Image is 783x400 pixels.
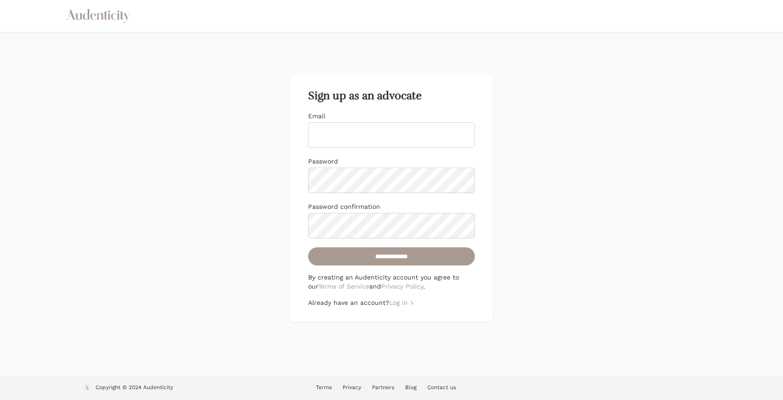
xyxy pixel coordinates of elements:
[343,384,361,390] a: Privacy
[318,283,369,290] a: Terms of Service
[308,112,325,120] label: Email
[308,298,475,307] p: Already have an account?
[308,273,475,291] p: By creating an Audenticity account you agree to our and .
[427,384,456,390] a: Contact us
[308,203,380,210] label: Password confirmation
[372,384,394,390] a: Partners
[308,90,475,102] h2: Sign up as an advocate
[308,158,338,165] label: Password
[96,384,173,393] p: Copyright © 2024 Audenticity
[381,283,423,290] a: Privacy Policy
[389,299,414,306] a: Log in >
[316,384,332,390] a: Terms
[405,384,416,390] a: Blog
